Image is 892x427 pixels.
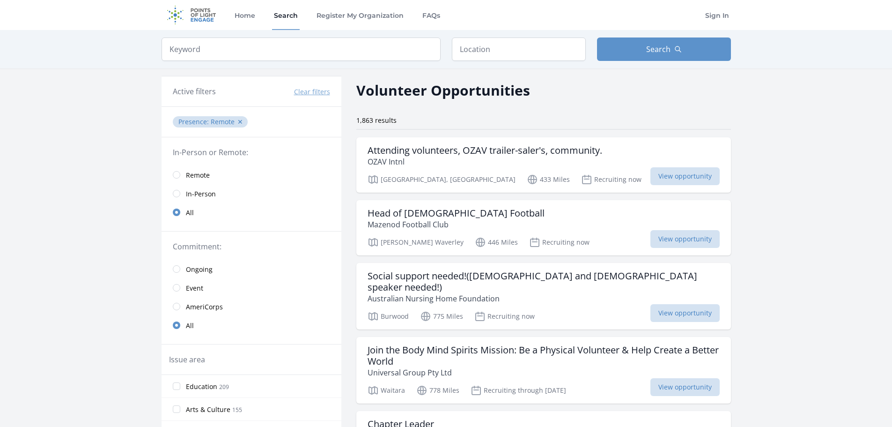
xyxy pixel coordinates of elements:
[219,383,229,391] span: 209
[186,284,203,293] span: Event
[650,167,720,185] span: View opportunity
[186,405,230,414] span: Arts & Culture
[162,297,341,316] a: AmeriCorps
[173,382,180,390] input: Education 209
[186,265,213,274] span: Ongoing
[162,37,441,61] input: Keyword
[368,208,545,219] h3: Head of [DEMOGRAPHIC_DATA] Football
[356,263,731,330] a: Social support needed!([DEMOGRAPHIC_DATA] and [DEMOGRAPHIC_DATA] speaker needed!) Australian Nurs...
[186,171,210,180] span: Remote
[650,378,720,396] span: View opportunity
[173,405,180,413] input: Arts & Culture 155
[186,382,217,391] span: Education
[356,337,731,404] a: Join the Body Mind Spirits Mission: Be a Physical Volunteer & Help Create a Better World Universa...
[173,86,216,97] h3: Active filters
[173,147,330,158] legend: In-Person or Remote:
[178,117,211,126] span: Presence :
[368,156,602,167] p: OZAV Intnl
[368,270,720,293] h3: Social support needed!([DEMOGRAPHIC_DATA] and [DEMOGRAPHIC_DATA] speaker needed!)
[475,237,518,248] p: 446 Miles
[186,189,216,199] span: In-Person
[237,117,243,127] button: ✕
[368,219,545,230] p: Mazenod Football Club
[356,80,530,101] h2: Volunteer Opportunities
[650,230,720,248] span: View opportunity
[452,37,586,61] input: Location
[597,37,731,61] button: Search
[186,208,194,217] span: All
[211,117,235,126] span: Remote
[368,385,405,396] p: Waitara
[186,321,194,330] span: All
[529,237,590,248] p: Recruiting now
[173,241,330,252] legend: Commitment:
[368,293,720,304] p: Australian Nursing Home Foundation
[416,385,459,396] p: 778 Miles
[162,184,341,203] a: In-Person
[162,278,341,297] a: Event
[368,174,516,185] p: [GEOGRAPHIC_DATA], [GEOGRAPHIC_DATA]
[368,237,464,248] p: [PERSON_NAME] Waverley
[646,44,671,55] span: Search
[581,174,641,185] p: Recruiting now
[169,354,205,365] legend: Issue area
[162,203,341,222] a: All
[474,311,535,322] p: Recruiting now
[162,165,341,184] a: Remote
[356,116,397,125] span: 1,863 results
[356,137,731,193] a: Attending volunteers, OZAV trailer-saler's, community. OZAV Intnl [GEOGRAPHIC_DATA], [GEOGRAPHIC_...
[162,316,341,335] a: All
[368,345,720,367] h3: Join the Body Mind Spirits Mission: Be a Physical Volunteer & Help Create a Better World
[294,87,330,97] button: Clear filters
[162,260,341,278] a: Ongoing
[420,311,463,322] p: 775 Miles
[527,174,570,185] p: 433 Miles
[232,406,242,414] span: 155
[368,145,602,156] h3: Attending volunteers, OZAV trailer-saler's, community.
[368,367,720,378] p: Universal Group Pty Ltd
[650,304,720,322] span: View opportunity
[368,311,409,322] p: Burwood
[186,302,223,312] span: AmeriCorps
[356,200,731,255] a: Head of [DEMOGRAPHIC_DATA] Football Mazenod Football Club [PERSON_NAME] Waverley 446 Miles Recrui...
[471,385,566,396] p: Recruiting through [DATE]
